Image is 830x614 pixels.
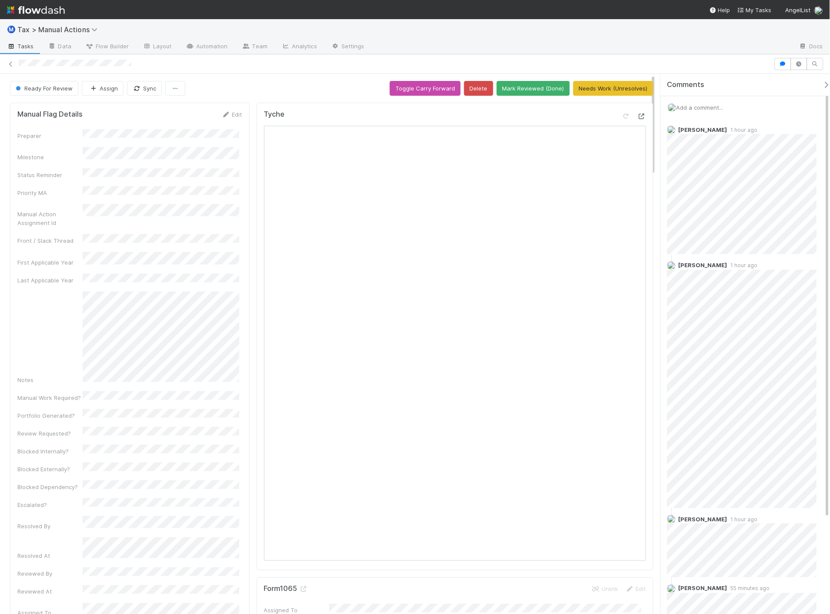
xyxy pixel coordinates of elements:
div: Portfolio Generated? [17,411,83,420]
img: avatar_55a2f090-1307-4765-93b4-f04da16234ba.png [667,261,676,270]
div: Reviewed By [17,570,83,578]
span: Tasks [7,42,34,50]
a: Automation [179,40,235,54]
h5: Form1065 [264,585,308,594]
span: 1 hour ago [727,516,758,523]
div: Manual Work Required? [17,393,83,402]
img: avatar_55a2f090-1307-4765-93b4-f04da16234ba.png [668,103,676,112]
div: Help [710,6,730,14]
div: First Applicable Year [17,258,83,267]
button: Assign [82,81,124,96]
div: Preparer [17,131,83,140]
div: Escalated? [17,500,83,509]
img: avatar_55a2f090-1307-4765-93b4-f04da16234ba.png [814,6,823,15]
a: Layout [136,40,179,54]
span: 1 hour ago [727,127,758,133]
img: avatar_66854b90-094e-431f-b713-6ac88429a2b8.png [667,584,676,593]
div: Resolved By [17,522,83,530]
a: Docs [792,40,830,54]
button: Mark Reviewed (Done) [497,81,570,96]
button: Needs Work (Unresolves) [573,81,653,96]
span: Ⓜ️ [7,26,16,33]
a: Flow Builder [78,40,136,54]
div: Blocked Externally? [17,465,83,473]
img: avatar_55a2f090-1307-4765-93b4-f04da16234ba.png [667,515,676,523]
img: avatar_66854b90-094e-431f-b713-6ac88429a2b8.png [667,125,676,134]
a: Edit [222,111,242,118]
div: Blocked Dependency? [17,483,83,491]
a: Edit [626,586,646,593]
div: Milestone [17,153,83,161]
img: logo-inverted-e16ddd16eac7371096b0.svg [7,3,65,17]
span: [PERSON_NAME] [679,262,727,268]
span: 55 minutes ago [727,585,770,592]
span: Flow Builder [85,42,129,50]
h5: Manual Flag Details [17,110,83,119]
button: Toggle Carry Forward [390,81,461,96]
span: [PERSON_NAME] [679,516,727,523]
span: [PERSON_NAME] [679,585,727,592]
span: [PERSON_NAME] [679,126,727,133]
div: Reviewed At [17,587,83,596]
div: Last Applicable Year [17,276,83,285]
span: 1 hour ago [727,262,758,268]
div: Blocked Internally? [17,447,83,456]
span: AngelList [786,7,811,13]
div: Manual Action Assignment Id [17,210,83,227]
div: Resolved At [17,552,83,560]
span: Add a comment... [676,104,723,111]
div: Review Requested? [17,429,83,438]
h5: Tyche [264,110,285,119]
button: Delete [464,81,493,96]
span: Comments [667,81,705,89]
a: My Tasks [737,6,772,14]
div: Priority MA [17,188,83,197]
div: Front / Slack Thread [17,236,83,245]
a: Analytics [274,40,324,54]
a: Unlink [592,586,619,593]
a: Data [41,40,78,54]
a: Team [235,40,274,54]
a: Settings [324,40,371,54]
span: My Tasks [737,7,772,13]
div: Notes [17,376,83,384]
span: Tax > Manual Actions [17,25,102,34]
button: Sync [127,81,162,96]
div: Status Reminder [17,171,83,179]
